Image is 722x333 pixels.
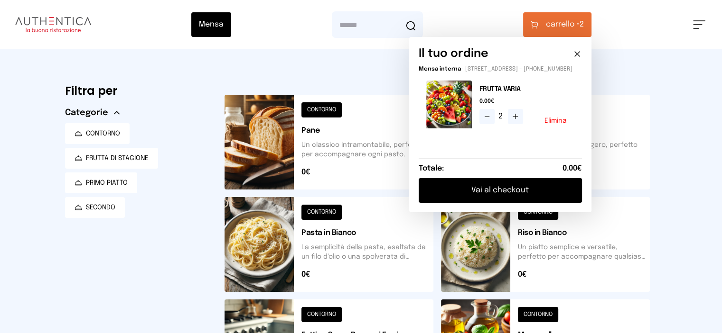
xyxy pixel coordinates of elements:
span: Categorie [65,106,108,119]
span: 0.00€ [563,163,582,174]
button: Categorie [65,106,120,119]
button: Vai al checkout [419,178,582,203]
button: SECONDO [65,197,125,218]
span: 2 [498,111,504,122]
span: SECONDO [86,203,115,212]
h6: Il tuo ordine [419,46,488,62]
span: FRUTTA DI STAGIONE [86,153,149,163]
button: PRIMO PIATTO [65,172,137,193]
span: CONTORNO [86,129,120,138]
span: 2 [546,19,584,30]
h2: FRUTTA VARIA [479,84,574,94]
h6: Filtra per [65,83,209,99]
button: carrello •2 [523,12,591,37]
span: PRIMO PIATTO [86,178,128,188]
h6: Totale: [419,163,444,174]
button: Mensa [191,12,231,37]
span: carrello • [546,19,580,30]
p: - [STREET_ADDRESS] - [PHONE_NUMBER] [419,65,582,73]
button: FRUTTA DI STAGIONE [65,148,158,169]
img: media [426,81,472,128]
button: Elimina [544,117,567,124]
span: Mensa interna [419,66,461,72]
button: CONTORNO [65,123,130,144]
span: 0.00€ [479,98,574,105]
img: logo.8f33a47.png [15,17,91,32]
